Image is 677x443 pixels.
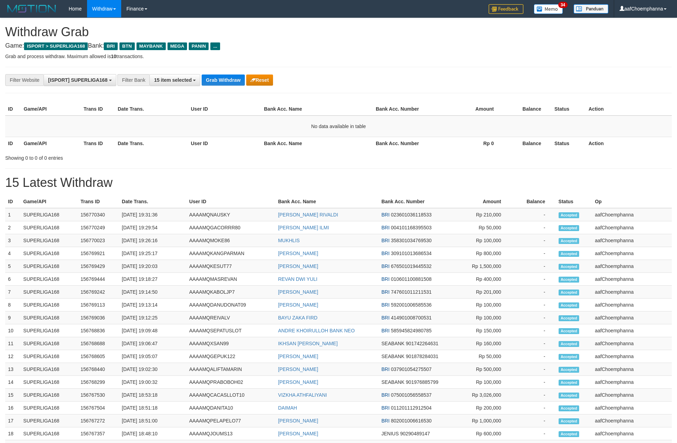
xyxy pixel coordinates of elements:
button: 15 item selected [149,74,200,86]
span: BRI [381,328,389,333]
td: AAAAMQGEPUK122 [186,350,275,363]
span: Copy 011201112912504 to clipboard [391,405,432,411]
td: AAAAMQMOKE86 [186,234,275,247]
td: SUPERLIGA168 [21,324,78,337]
th: User ID [188,103,261,116]
span: SEABANK [381,341,404,346]
th: Date Trans. [115,103,188,116]
td: SUPERLIGA168 [21,273,78,286]
a: VIZKHA ATHFALIYANI [278,392,327,398]
td: SUPERLIGA168 [21,376,78,389]
td: 156768605 [78,350,119,363]
span: Accepted [559,418,579,424]
td: Rp 400,000 [445,273,512,286]
td: - [512,324,556,337]
th: Game/API [21,195,78,208]
h1: Withdraw Grab [5,25,672,39]
button: [ISPORT] SUPERLIGA168 [44,74,116,86]
span: Copy 414901008700531 to clipboard [391,315,432,321]
span: Copy 075001056558537 to clipboard [391,392,432,398]
th: Action [586,103,672,116]
td: 12 [5,350,21,363]
a: DAIMAH [278,405,297,411]
td: - [512,350,556,363]
span: BRI [381,276,389,282]
span: BRI [381,238,389,243]
td: AAAAMQALIFTAMARIN [186,363,275,376]
td: - [512,427,556,440]
td: AAAAMQCACASLLOT10 [186,389,275,402]
td: - [512,286,556,299]
th: Amount [433,103,504,116]
td: - [512,389,556,402]
div: Filter Website [5,74,44,86]
td: [DATE] 19:25:17 [119,247,186,260]
th: Action [586,137,672,150]
td: No data available in table [5,116,672,137]
span: 34 [558,2,568,8]
td: Rp 50,000 [445,350,512,363]
td: SUPERLIGA168 [21,350,78,363]
span: MEGA [168,42,187,50]
span: PANIN [189,42,209,50]
td: aafChoemphanna [592,376,672,389]
span: BRI [381,366,389,372]
td: SUPERLIGA168 [21,311,78,324]
td: aafChoemphanna [592,208,672,221]
td: aafChoemphanna [592,402,672,414]
td: 1 [5,208,21,221]
td: [DATE] 19:31:36 [119,208,186,221]
td: - [512,402,556,414]
a: REVAN DWI YULI [278,276,317,282]
span: Accepted [559,405,579,411]
td: 15 [5,389,21,402]
td: [DATE] 19:05:07 [119,350,186,363]
td: - [512,363,556,376]
span: BRI [381,392,389,398]
h4: Game: Bank: [5,42,672,49]
button: Grab Withdraw [202,74,244,86]
th: Status [552,137,586,150]
td: SUPERLIGA168 [21,402,78,414]
td: - [512,208,556,221]
td: 156768440 [78,363,119,376]
td: SUPERLIGA168 [21,286,78,299]
td: AAAAMQGACORRR80 [186,221,275,234]
td: aafChoemphanna [592,221,672,234]
span: Copy 358301034769530 to clipboard [391,238,432,243]
td: [DATE] 19:26:16 [119,234,186,247]
span: BRI [381,212,389,217]
th: ID [5,195,21,208]
td: 156769036 [78,311,119,324]
span: BRI [381,418,389,424]
th: Game/API [21,137,81,150]
th: Date Trans. [115,137,188,150]
td: Rp 100,000 [445,311,512,324]
span: Accepted [559,302,579,308]
td: AAAAMQPELAPELO77 [186,414,275,427]
td: 156770249 [78,221,119,234]
span: BRI [104,42,117,50]
td: - [512,234,556,247]
td: - [512,260,556,273]
span: ISPORT > SUPERLIGA168 [24,42,88,50]
td: [DATE] 19:02:30 [119,363,186,376]
th: Bank Acc. Name [275,195,379,208]
span: Accepted [559,238,579,244]
a: [PERSON_NAME] [278,366,318,372]
td: [DATE] 19:13:14 [119,299,186,311]
td: 156768836 [78,324,119,337]
img: panduan.png [574,4,608,14]
td: - [512,299,556,311]
span: Copy 037901054275507 to clipboard [391,366,432,372]
td: AAAAMQDANUDONAT09 [186,299,275,311]
span: Accepted [559,315,579,321]
th: Status [556,195,592,208]
td: 156770023 [78,234,119,247]
td: SUPERLIGA168 [21,337,78,350]
td: 156767530 [78,389,119,402]
a: [PERSON_NAME] [278,431,318,436]
span: Copy 802001006616530 to clipboard [391,418,432,424]
img: MOTION_logo.png [5,3,58,14]
span: Accepted [559,264,579,270]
